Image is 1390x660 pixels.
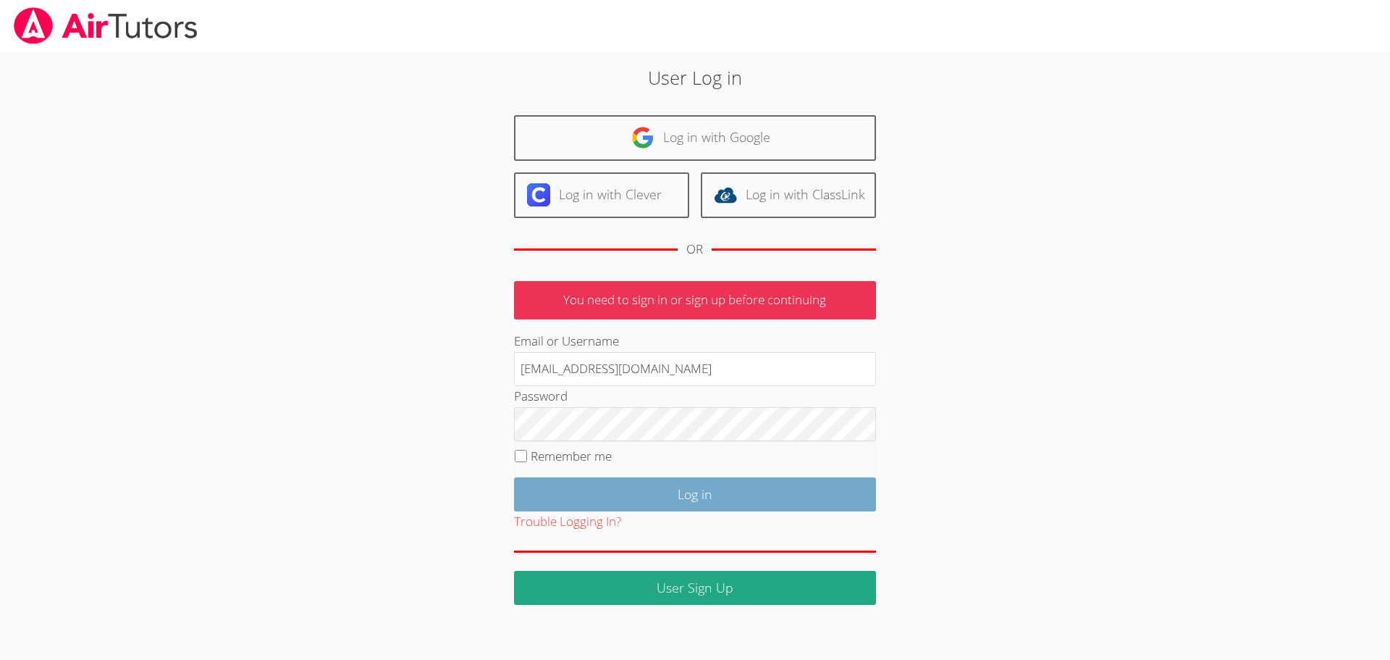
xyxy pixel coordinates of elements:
[514,172,689,218] a: Log in with Clever
[686,239,703,260] div: OR
[531,448,612,464] label: Remember me
[514,477,876,511] input: Log in
[514,571,876,605] a: User Sign Up
[631,126,654,149] img: google-logo-50288ca7cdecda66e5e0955fdab243c47b7ad437acaf1139b6f446037453330a.svg
[320,64,1071,91] h2: User Log in
[527,183,550,206] img: clever-logo-6eab21bc6e7a338710f1a6ff85c0baf02591cd810cc4098c63d3a4b26e2feb20.svg
[514,388,568,404] label: Password
[12,7,199,44] img: airtutors_banner-c4298cdbf04f3fff15de1276eac7730deb9818008684d7c2e4769d2f7ddbe033.png
[514,281,876,319] p: You need to sign in or sign up before continuing
[701,172,876,218] a: Log in with ClassLink
[514,333,619,349] label: Email or Username
[514,511,621,532] button: Trouble Logging In?
[514,115,876,161] a: Log in with Google
[714,183,737,206] img: classlink-logo-d6bb404cc1216ec64c9a2012d9dc4662098be43eaf13dc465df04b49fa7ab582.svg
